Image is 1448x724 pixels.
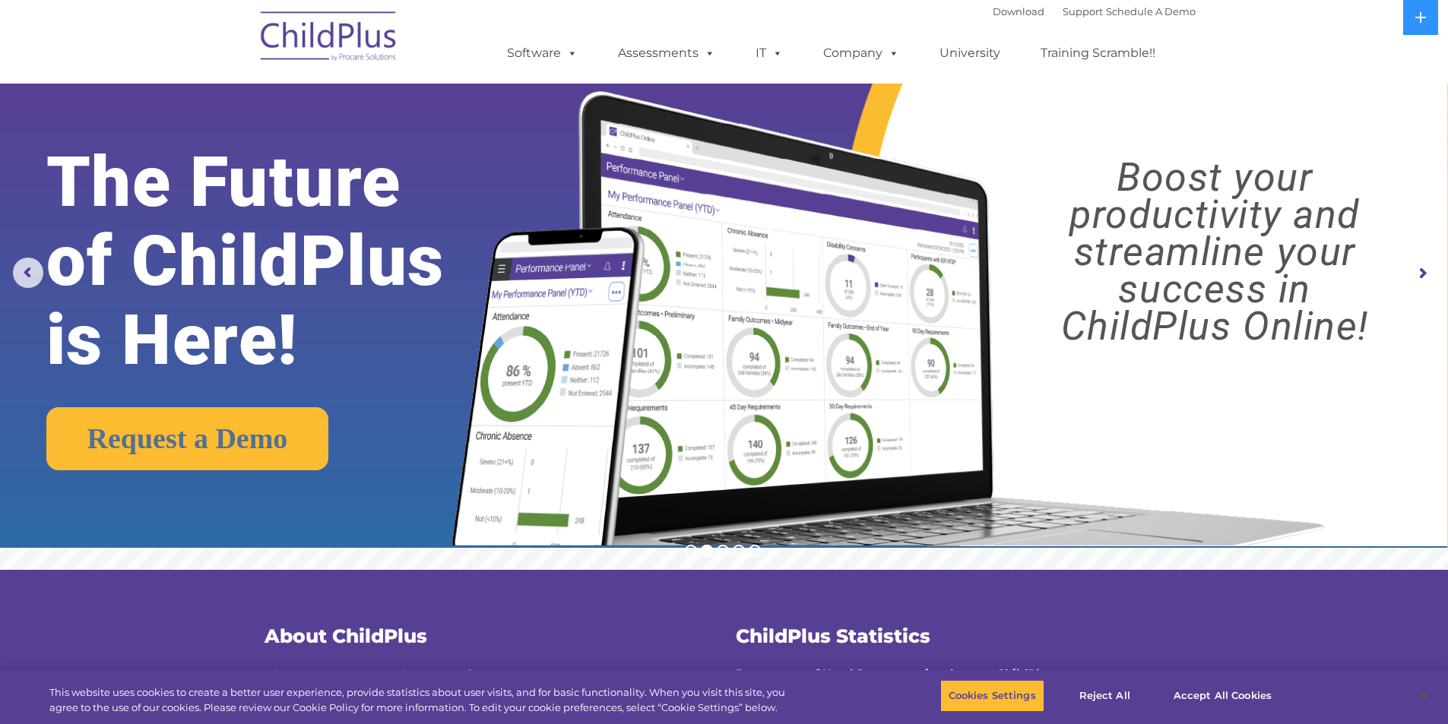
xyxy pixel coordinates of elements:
[492,38,593,68] a: Software
[993,5,1044,17] a: Download
[940,680,1044,712] button: Cookies Settings
[46,407,329,470] a: Request a Demo
[1106,5,1196,17] a: Schedule A Demo
[1057,680,1152,712] button: Reject All
[46,143,509,380] rs-layer: The Future of ChildPlus is Here!
[49,685,797,715] div: This website uses cookies to create a better user experience, provide statistics about user visit...
[253,1,405,77] img: ChildPlus by Procare Solutions
[993,5,1196,17] font: |
[808,38,914,68] a: Company
[736,666,1054,681] strong: Percentage of Head Start agencies that use ChildPlus
[1165,680,1280,712] button: Accept All Cookies
[1063,5,1103,17] a: Support
[1407,679,1440,713] button: Close
[1000,159,1430,345] rs-layer: Boost your productivity and streamline your success in ChildPlus Online!
[736,624,930,647] span: ChildPlus Statistics
[1025,38,1171,68] a: Training Scramble!!
[265,667,517,684] span: The ORIGINAL Head Start software.
[924,38,1016,68] a: University
[265,624,427,647] span: About ChildPlus
[603,38,730,68] a: Assessments
[740,38,798,68] a: IT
